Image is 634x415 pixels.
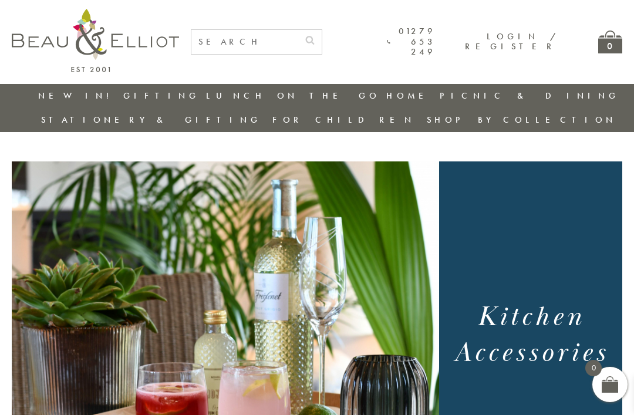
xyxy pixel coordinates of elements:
a: 0 [598,31,622,53]
a: Home [386,90,433,102]
img: logo [12,9,179,72]
a: Login / Register [465,31,557,52]
input: SEARCH [191,30,298,54]
a: New in! [38,90,117,102]
span: 0 [585,360,602,376]
a: Lunch On The Go [206,90,380,102]
a: For Children [272,114,415,126]
a: Shop by collection [427,114,616,126]
h1: Kitchen Accessories [448,299,613,371]
a: 01279 653 249 [387,26,436,57]
a: Gifting [123,90,200,102]
a: Stationery & Gifting [41,114,261,126]
a: Picnic & Dining [440,90,619,102]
